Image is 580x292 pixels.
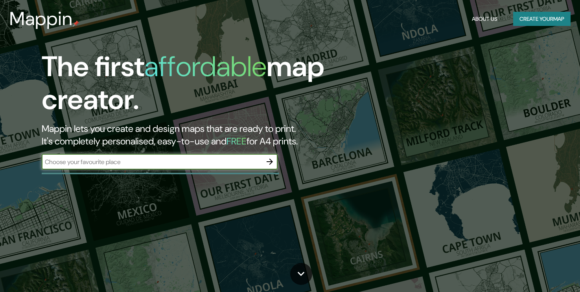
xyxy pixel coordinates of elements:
h1: The first map creator. [42,50,332,122]
button: About Us [469,12,501,26]
h1: affordable [144,48,267,85]
h2: Mappin lets you create and design maps that are ready to print. It's completely personalised, eas... [42,122,332,148]
img: mappin-pin [73,20,79,27]
button: Create yourmap [513,12,571,26]
h3: Mappin [9,8,73,30]
input: Choose your favourite place [42,157,262,166]
h5: FREE [226,135,247,147]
